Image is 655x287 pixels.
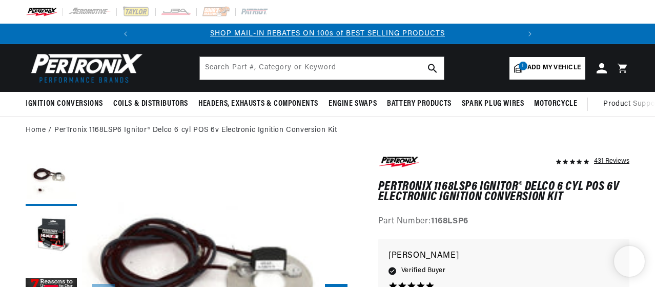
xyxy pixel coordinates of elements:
button: search button [421,57,444,80]
nav: breadcrumbs [26,125,629,136]
a: PerTronix 1168LSP6 Ignitor® Delco 6 cyl POS 6v Electronic Ignition Conversion Kit [54,125,337,136]
span: Motorcycle [534,99,577,109]
span: Ignition Conversions [26,99,103,109]
span: Engine Swaps [329,99,377,109]
button: Load image 2 in gallery view [26,211,77,262]
h1: PerTronix 1168LSP6 Ignitor® Delco 6 cyl POS 6v Electronic Ignition Conversion Kit [378,182,629,203]
summary: Engine Swaps [323,92,382,116]
summary: Spark Plug Wires [457,92,529,116]
summary: Headers, Exhausts & Components [193,92,323,116]
span: Add my vehicle [527,63,581,73]
span: Battery Products [387,99,452,109]
summary: Coils & Distributors [108,92,193,116]
strong: 1168LSP6 [431,217,468,225]
span: Coils & Distributors [113,99,188,109]
button: Translation missing: en.sections.announcements.next_announcement [520,24,540,44]
summary: Battery Products [382,92,457,116]
a: Home [26,125,46,136]
div: 431 Reviews [594,155,629,167]
span: Spark Plug Wires [462,99,524,109]
summary: Motorcycle [529,92,582,116]
a: SHOP MAIL-IN REBATES ON 100s of BEST SELLING PRODUCTS [210,30,445,37]
p: [PERSON_NAME] [388,249,619,263]
span: Headers, Exhausts & Components [198,99,318,109]
button: Translation missing: en.sections.announcements.previous_announcement [115,24,136,44]
span: Verified Buyer [401,265,445,276]
input: Search Part #, Category or Keyword [200,57,444,80]
span: 1 [519,62,527,70]
div: Announcement [136,28,520,40]
button: Load image 1 in gallery view [26,155,77,206]
summary: Ignition Conversions [26,92,108,116]
div: 1 of 2 [136,28,520,40]
img: Pertronix [26,50,144,86]
a: 1Add my vehicle [509,57,585,80]
div: Part Number: [378,215,629,228]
